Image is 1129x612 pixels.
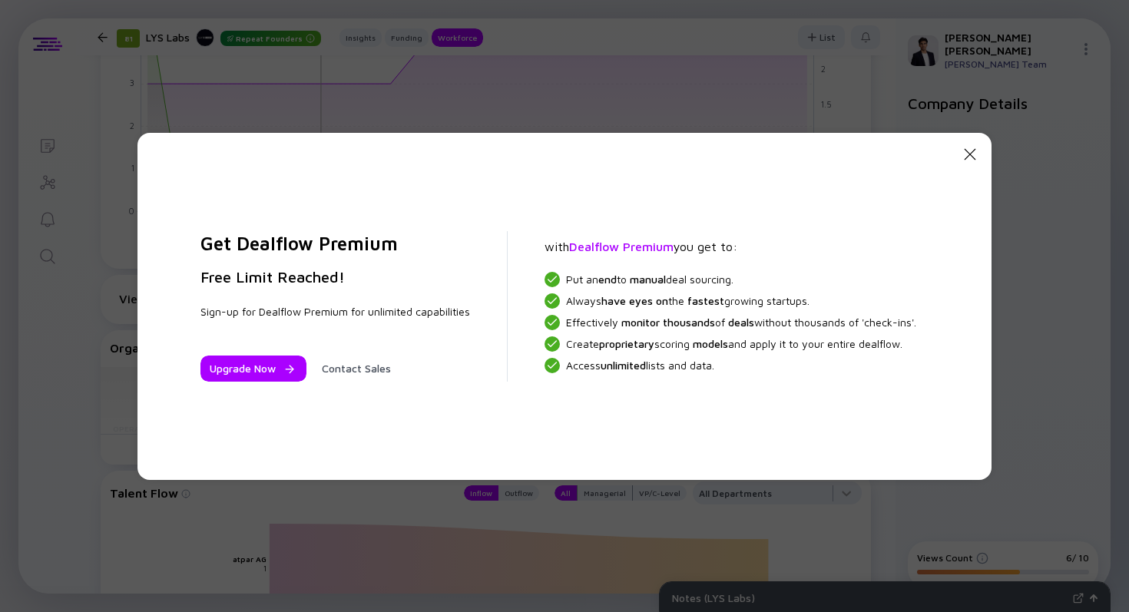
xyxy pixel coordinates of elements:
[545,240,737,253] span: with you get to:
[598,273,617,286] span: end
[601,294,668,307] span: have eyes on
[566,359,714,372] span: Access lists and data.
[693,337,728,350] span: models
[200,231,470,256] h2: Get Dealflow Premium
[200,268,470,286] h3: Free Limit Reached!
[728,316,754,329] span: deals
[599,337,654,350] span: proprietary
[200,356,306,382] button: Upgrade Now
[200,305,470,319] div: Sign-up for Dealflow Premium for unlimited capabilities
[566,294,810,307] span: Always the growing startups.
[566,316,916,329] span: Effectively of without thousands of 'check-ins'.
[601,359,646,372] span: unlimited
[313,356,400,382] button: Contact Sales
[566,273,733,286] span: Put an to deal sourcing.
[569,240,674,253] span: Dealflow Premium
[630,273,666,286] span: manual
[566,337,902,350] span: Create scoring and apply it to your entire dealflow.
[621,316,715,329] span: monitor thousands
[687,294,724,307] span: fastest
